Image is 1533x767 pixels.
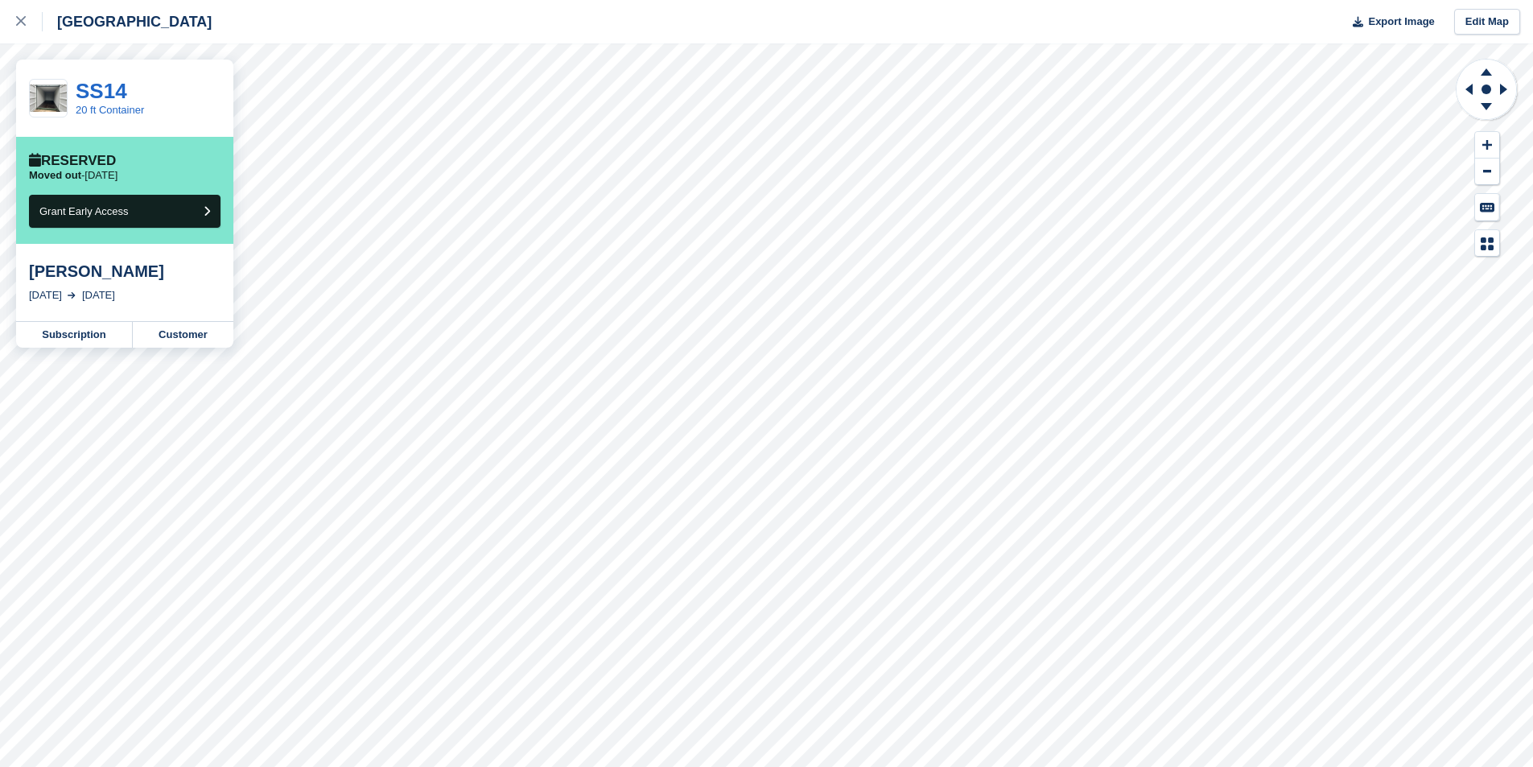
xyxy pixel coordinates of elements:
[68,292,76,299] img: arrow-right-light-icn-cde0832a797a2874e46488d9cf13f60e5c3a73dbe684e267c42b8395dfbc2abf.svg
[29,169,117,182] p: -[DATE]
[29,169,81,181] span: Moved out
[1475,230,1499,257] button: Map Legend
[133,322,233,348] a: Customer
[30,85,67,113] img: IMG_8840.jpg
[29,287,62,303] div: [DATE]
[76,79,127,103] a: SS14
[1475,159,1499,185] button: Zoom Out
[29,153,116,169] div: Reserved
[1454,9,1520,35] a: Edit Map
[29,195,220,228] button: Grant Early Access
[1343,9,1435,35] button: Export Image
[39,205,129,217] span: Grant Early Access
[1475,194,1499,221] button: Keyboard Shortcuts
[76,104,144,116] a: 20 ft Container
[1475,132,1499,159] button: Zoom In
[82,287,115,303] div: [DATE]
[43,12,212,31] div: [GEOGRAPHIC_DATA]
[16,322,133,348] a: Subscription
[1368,14,1434,30] span: Export Image
[29,262,220,281] div: [PERSON_NAME]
